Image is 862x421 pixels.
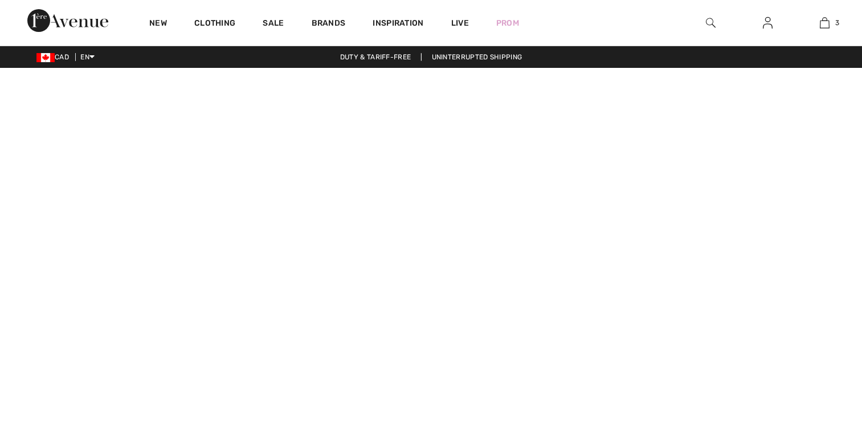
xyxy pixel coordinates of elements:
a: Sale [263,18,284,30]
a: New [149,18,167,30]
img: Canadian Dollar [36,53,55,62]
img: My Bag [820,16,830,30]
img: My Info [763,16,773,30]
a: Brands [312,18,346,30]
a: Live [451,17,469,29]
span: EN [80,53,95,61]
span: CAD [36,53,73,61]
span: Inspiration [373,18,423,30]
a: Clothing [194,18,235,30]
span: 3 [835,18,839,28]
img: search the website [706,16,716,30]
a: Prom [496,17,519,29]
a: 3 [796,16,852,30]
a: Sign In [754,16,782,30]
img: 1ère Avenue [27,9,108,32]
